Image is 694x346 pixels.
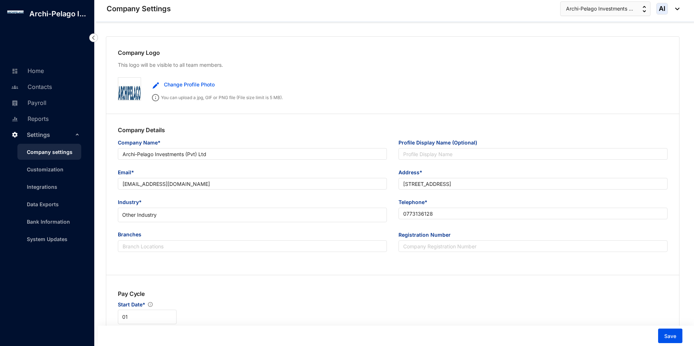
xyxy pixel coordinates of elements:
[560,1,650,16] button: Archi-Pelago Investments ...
[118,48,668,57] p: Company Logo
[118,298,145,310] span: Start Date*
[659,5,665,12] span: AI
[122,312,172,322] span: 01
[566,5,633,13] span: Archi-Pelago Investments ...
[21,149,73,155] a: Company settings
[643,6,646,12] img: up-down-arrow.74152d26bf9780fbf563ca9c90304185.svg
[21,219,70,225] a: Bank Information
[664,333,676,340] span: Save
[6,110,86,126] li: Reports
[118,126,668,139] p: Company Details
[118,139,166,147] label: Company Name*
[9,115,49,122] a: Reports
[398,168,427,176] label: Address*
[12,68,18,74] img: home-unselected.a29eae3204392db15eaf.svg
[152,82,159,89] img: edit.b4a5041f3f6abf5ecd95e844d29cd5d6.svg
[118,289,177,298] p: Pay Cycle
[148,299,153,310] img: info.ad751165ce926853d1d36026adaaebbf.svg
[398,148,668,160] input: Profile Display Name (Optional)
[147,77,220,92] button: Change Profile Photo
[398,178,668,190] input: Address*
[118,198,147,206] label: Industry*
[27,127,73,142] span: Settings
[118,240,387,252] input: Branch Locations
[398,198,433,206] label: Telephone*
[21,201,59,207] a: Data Exports
[398,208,668,219] input: Telephone*
[107,4,171,14] p: Company Settings
[152,94,159,101] img: info.ad751165ce926853d1d36026adaaebbf.svg
[12,100,18,106] img: payroll-unselected.b590312f920e76f0c668.svg
[122,209,383,220] span: Other Industry
[672,8,679,10] img: dropdown-black.8e83cc76930a90b1a4fdb6d089b7bf3a.svg
[21,236,67,242] a: System Updates
[12,131,18,138] img: settings.f4f5bcbb8b4eaa341756.svg
[118,61,668,69] p: This logo will be visible to all team members.
[6,94,86,110] li: Payroll
[9,83,52,90] a: Contacts
[118,148,387,160] input: Company Name*
[24,9,92,19] p: Archi-Pelago I...
[9,99,46,106] a: Payroll
[118,231,387,240] span: Branches
[118,178,387,190] input: Email*
[12,84,18,90] img: people-unselected.118708e94b43a90eceab.svg
[21,166,63,172] a: Customization
[12,116,18,122] img: report-unselected.e6a6b4230fc7da01f883.svg
[164,81,215,89] span: Change Profile Photo
[7,11,24,13] img: log
[398,240,668,252] input: Registration Number
[6,78,86,94] li: Contacts
[9,67,44,74] a: Home
[6,62,86,78] li: Home
[147,92,283,101] p: You can upload a jpg, GIF or PNG file (File size limit is 5 MB).
[398,139,482,147] label: Profile Display Name (Optional)
[89,33,98,42] img: nav-icon-left.19a07721e4dec06a274f6d07517f07b7.svg
[21,184,57,190] a: Integrations
[118,168,139,176] label: Email*
[658,329,682,343] button: Save
[398,231,456,239] label: Registration Number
